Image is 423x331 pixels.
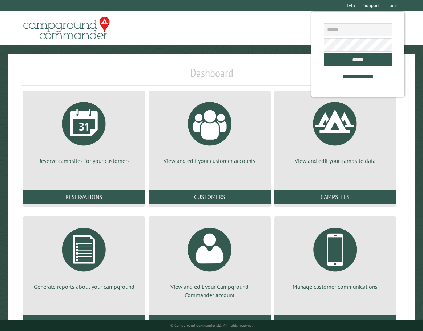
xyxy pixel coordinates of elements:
h1: Dashboard [21,66,402,86]
small: © Campground Commander LLC. All rights reserved. [170,323,253,328]
a: Customers [149,190,271,204]
p: Reserve campsites for your customers [32,157,136,165]
a: View and edit your customer accounts [157,96,262,165]
a: Reserve campsites for your customers [32,96,136,165]
p: Generate reports about your campground [32,283,136,291]
p: View and edit your customer accounts [157,157,262,165]
a: Communications [274,315,396,330]
a: Manage customer communications [283,222,388,291]
a: Generate reports about your campground [32,222,136,291]
a: Reports [23,315,145,330]
a: View and edit your Campground Commander account [157,222,262,299]
a: View and edit your campsite data [283,96,388,165]
a: Campsites [274,190,396,204]
img: Campground Commander [21,14,112,43]
a: Reservations [23,190,145,204]
a: Account [149,315,271,330]
p: View and edit your Campground Commander account [157,283,262,299]
p: Manage customer communications [283,283,388,291]
p: View and edit your campsite data [283,157,388,165]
